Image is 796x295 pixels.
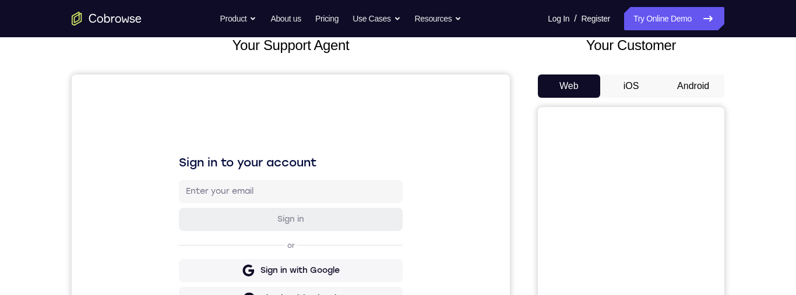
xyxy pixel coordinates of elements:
button: Android [662,74,724,98]
button: Sign in [107,133,331,157]
a: Log In [548,7,569,30]
span: / [574,12,576,26]
div: Sign in with Google [189,190,268,202]
p: or [213,166,226,176]
input: Enter your email [114,111,324,123]
a: Try Online Demo [624,7,724,30]
button: Sign in with Intercom [107,240,331,264]
div: Sign in with GitHub [189,218,268,230]
button: Product [220,7,257,30]
div: Sign in with Intercom [185,246,273,258]
h2: Your Support Agent [72,35,510,56]
button: Use Cases [353,7,400,30]
a: About us [270,7,301,30]
a: Go to the home page [72,12,142,26]
h2: Your Customer [538,35,724,56]
button: Sign in with Zendesk [107,268,331,292]
a: Register [582,7,610,30]
h1: Sign in to your account [107,80,331,96]
a: Pricing [315,7,339,30]
button: Sign in with GitHub [107,212,331,236]
button: Resources [415,7,462,30]
button: Sign in with Google [107,184,331,208]
div: Sign in with Zendesk [186,274,272,286]
button: iOS [600,74,663,98]
button: Web [538,74,600,98]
